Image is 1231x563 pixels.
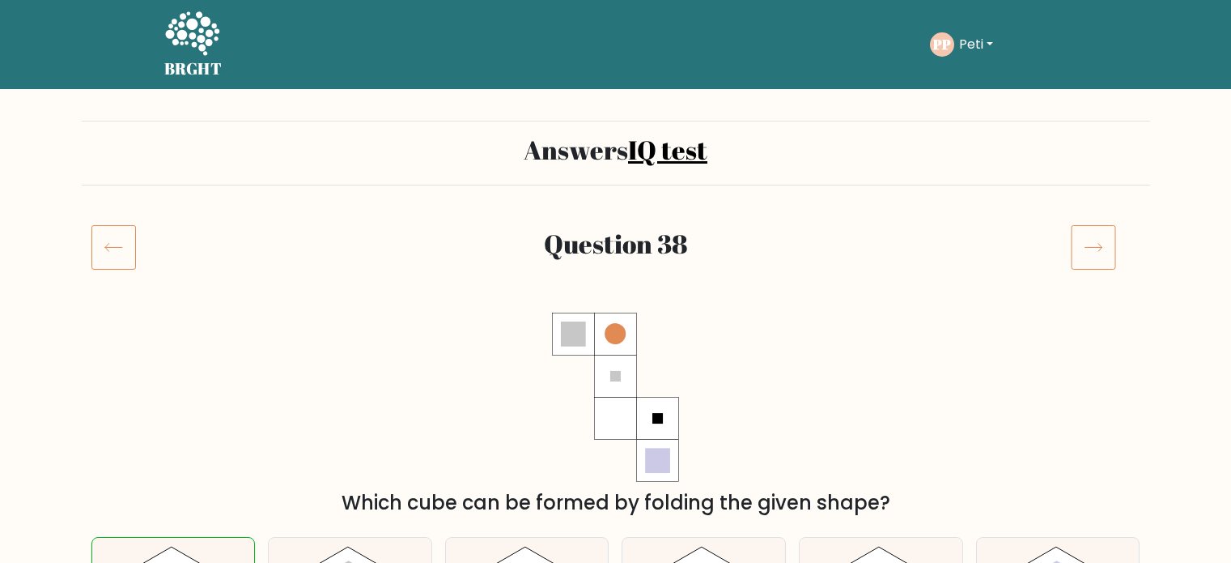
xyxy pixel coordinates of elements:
[164,6,223,83] a: BRGHT
[180,228,1051,259] h2: Question 38
[954,34,998,55] button: Peti
[164,59,223,79] h5: BRGHT
[101,488,1131,518] div: Which cube can be formed by folding the given shape?
[628,132,707,167] a: IQ test
[91,134,1140,165] h2: Answers
[932,35,951,53] text: PP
